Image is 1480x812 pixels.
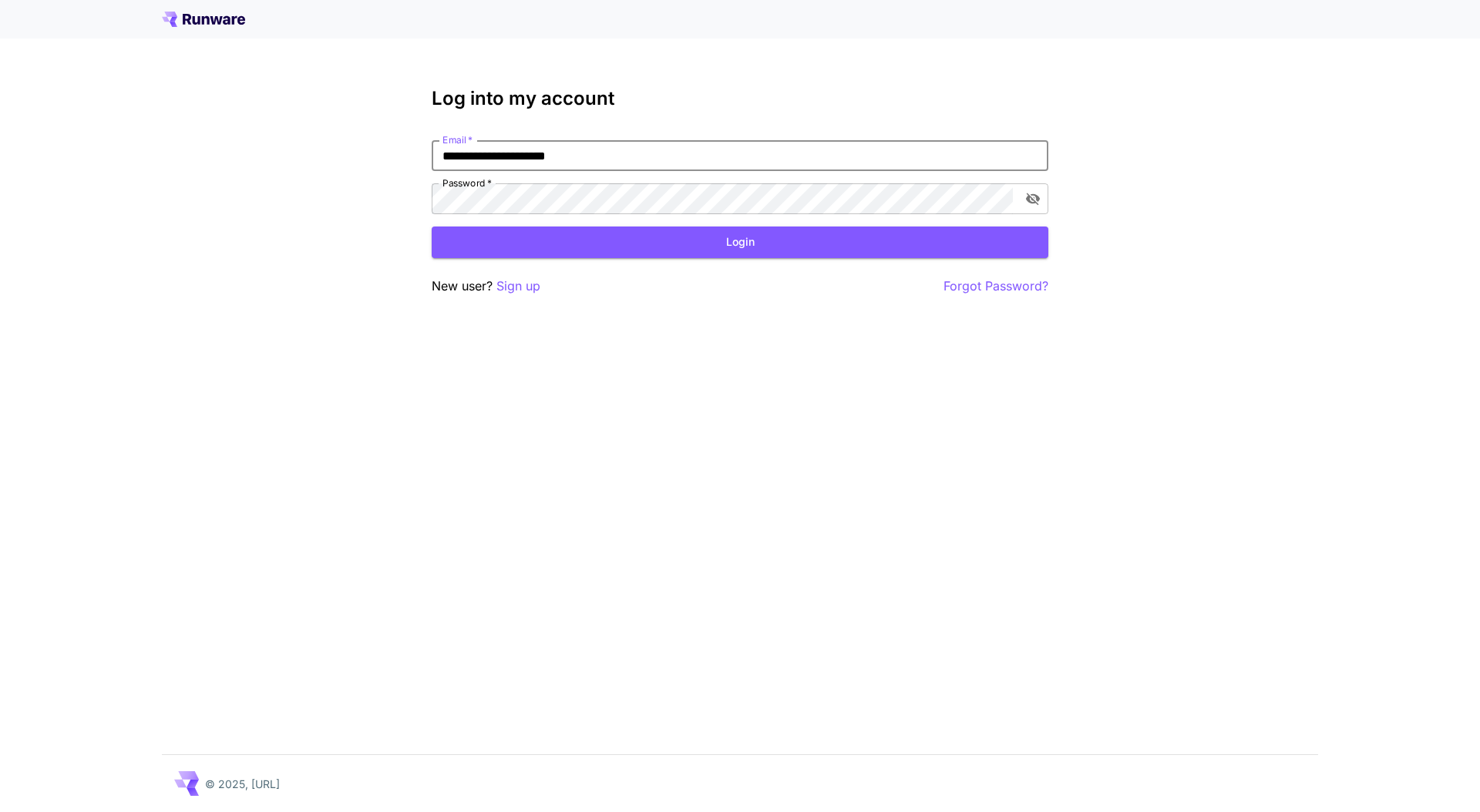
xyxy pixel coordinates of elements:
[432,88,1048,109] h3: Log into my account
[432,277,540,296] p: New user?
[496,277,540,296] button: Sign up
[442,176,492,190] label: Password
[943,277,1048,296] button: Forgot Password?
[432,226,1048,258] button: Login
[1019,185,1047,213] button: toggle password visibility
[442,133,473,146] label: Email
[205,776,280,792] p: © 2025, [URL]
